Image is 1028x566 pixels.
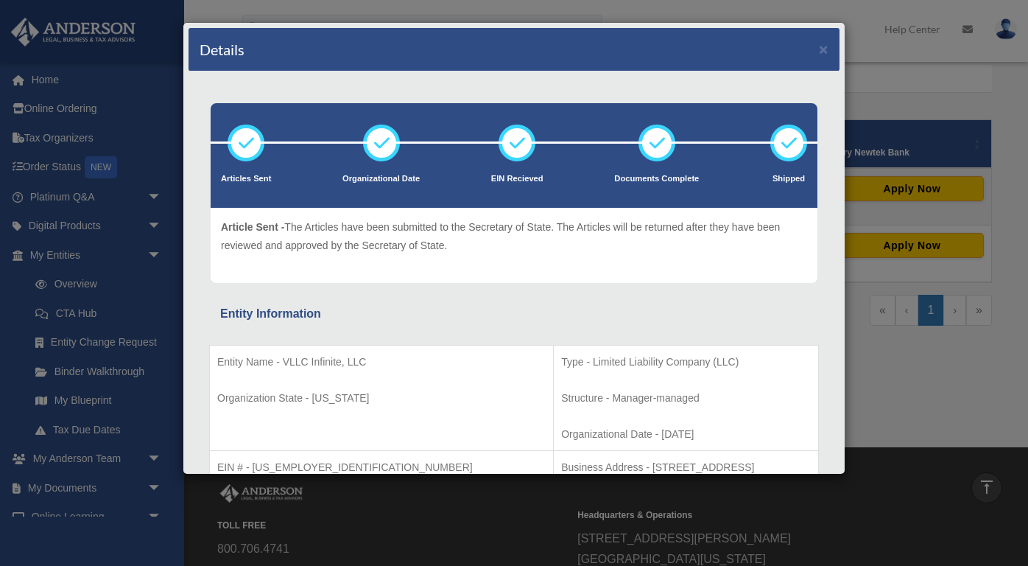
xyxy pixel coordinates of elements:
div: Entity Information [220,304,808,324]
span: Article Sent - [221,221,284,233]
p: Type - Limited Liability Company (LLC) [561,353,811,371]
p: Entity Name - VLLC Infinite, LLC [217,353,546,371]
p: Shipped [770,172,807,186]
p: Business Address - [STREET_ADDRESS] [561,458,811,477]
p: Structure - Manager-managed [561,389,811,408]
p: Documents Complete [614,172,699,186]
p: Organizational Date - [DATE] [561,425,811,444]
button: × [819,41,828,57]
p: Articles Sent [221,172,271,186]
p: The Articles have been submitted to the Secretary of State. The Articles will be returned after t... [221,218,807,254]
p: Organization State - [US_STATE] [217,389,546,408]
h4: Details [200,39,244,60]
p: EIN # - [US_EMPLOYER_IDENTIFICATION_NUMBER] [217,458,546,477]
p: EIN Recieved [491,172,543,186]
p: Organizational Date [342,172,420,186]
